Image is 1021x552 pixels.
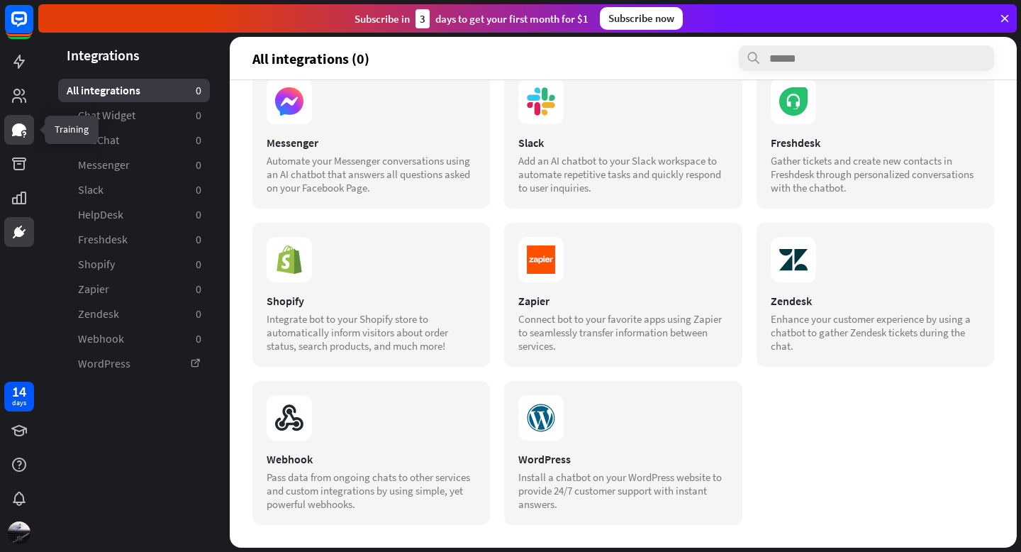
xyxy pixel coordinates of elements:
[78,133,119,148] span: LiveChat
[518,294,727,308] div: Zapier
[196,182,201,197] aside: 0
[267,470,476,511] div: Pass data from ongoing chats to other services and custom integrations by using simple, yet power...
[58,253,210,276] a: Shopify 0
[771,312,980,353] div: Enhance your customer experience by using a chatbot to gather Zendesk tickets during the chat.
[58,128,210,152] a: LiveChat 0
[771,136,980,150] div: Freshdesk
[11,6,54,48] button: Open LiveChat chat widget
[518,136,727,150] div: Slack
[78,307,119,321] span: Zendesk
[58,327,210,350] a: Webhook 0
[415,9,430,28] div: 3
[771,154,980,194] div: Gather tickets and create new contacts in Freshdesk through personalized conversations with the c...
[78,232,128,247] span: Freshdesk
[78,182,104,197] span: Slack
[355,9,588,28] div: Subscribe in days to get your first month for $1
[196,158,201,172] aside: 0
[78,331,124,346] span: Webhook
[196,307,201,321] aside: 0
[196,232,201,247] aside: 0
[78,282,109,297] span: Zapier
[58,228,210,251] a: Freshdesk 0
[196,83,201,98] aside: 0
[771,294,980,308] div: Zendesk
[267,294,476,308] div: Shopify
[4,382,34,412] a: 14 days
[267,312,476,353] div: Integrate bot to your Shopify store to automatically inform visitors about order status, search p...
[600,7,683,30] div: Subscribe now
[267,154,476,194] div: Automate your Messenger conversations using an AI chatbot that answers all questions asked on you...
[58,104,210,127] a: Chat Widget 0
[58,178,210,202] a: Slack 0
[67,83,140,98] span: All integrations
[12,385,26,398] div: 14
[58,153,210,177] a: Messenger 0
[196,207,201,222] aside: 0
[78,158,130,172] span: Messenger
[58,302,210,326] a: Zendesk 0
[518,452,727,466] div: WordPress
[38,45,230,65] header: Integrations
[518,470,727,511] div: Install a chatbot on your WordPress website to provide 24/7 customer support with instant answers.
[58,203,210,226] a: HelpDesk 0
[518,154,727,194] div: Add an AI chatbot to your Slack workspace to automate repetitive tasks and quickly respond to use...
[58,352,210,375] a: WordPress
[196,257,201,272] aside: 0
[12,398,26,408] div: days
[78,108,135,123] span: Chat Widget
[78,207,123,222] span: HelpDesk
[252,45,994,71] section: All integrations (0)
[196,331,201,346] aside: 0
[267,452,476,466] div: Webhook
[196,133,201,148] aside: 0
[518,312,727,353] div: Connect bot to your favorite apps using Zapier to seamlessly transfer information between services.
[196,282,201,297] aside: 0
[267,136,476,150] div: Messenger
[196,108,201,123] aside: 0
[58,277,210,301] a: Zapier 0
[78,257,115,272] span: Shopify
